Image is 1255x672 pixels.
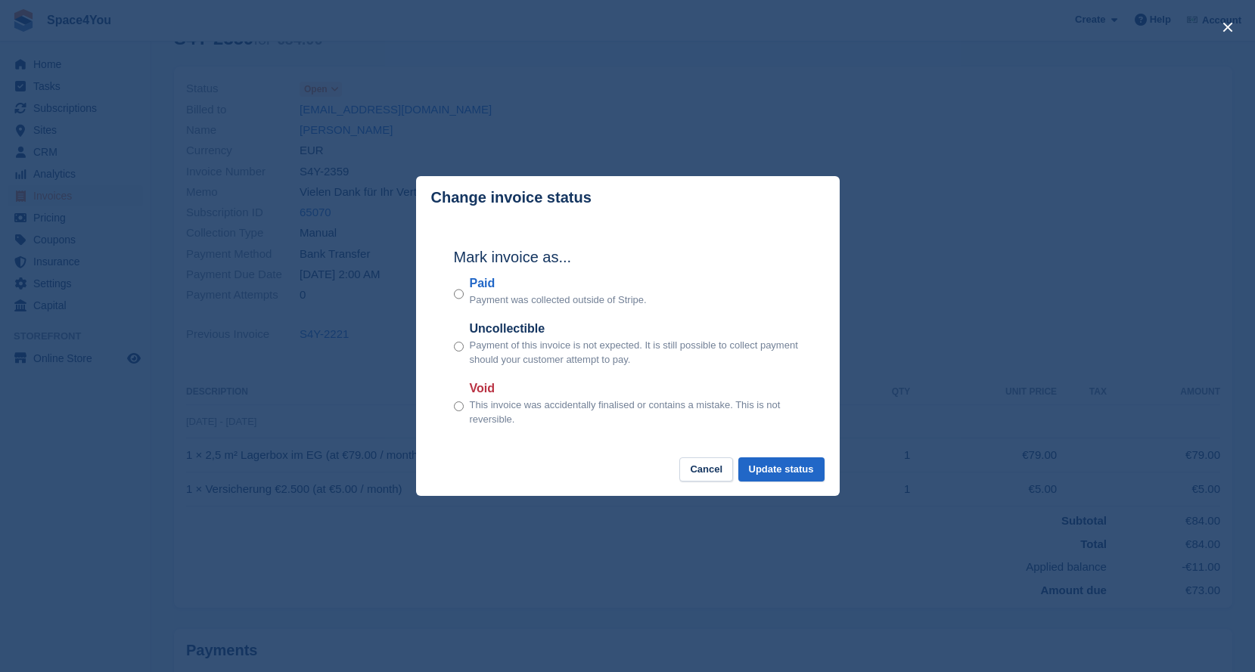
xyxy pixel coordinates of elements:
[738,457,825,482] button: Update status
[470,274,647,293] label: Paid
[431,189,592,206] p: Change invoice status
[470,379,802,398] label: Void
[1216,15,1240,39] button: close
[679,457,733,482] button: Cancel
[454,246,802,268] h2: Mark invoice as...
[470,398,802,427] p: This invoice was accidentally finalised or contains a mistake. This is not reversible.
[470,338,802,367] p: Payment of this invoice is not expected. It is still possible to collect payment should your cust...
[470,320,802,338] label: Uncollectible
[470,293,647,308] p: Payment was collected outside of Stripe.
